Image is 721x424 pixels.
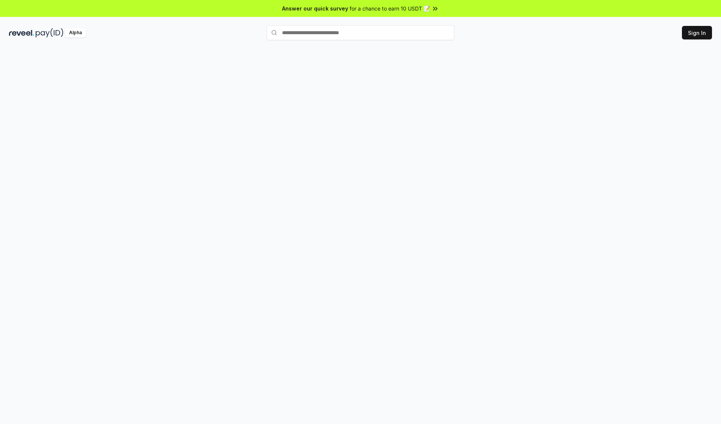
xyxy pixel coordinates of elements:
span: Answer our quick survey [282,5,348,12]
button: Sign In [682,26,712,39]
span: for a chance to earn 10 USDT 📝 [350,5,430,12]
img: reveel_dark [9,28,34,38]
div: Alpha [65,28,86,38]
img: pay_id [36,28,63,38]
